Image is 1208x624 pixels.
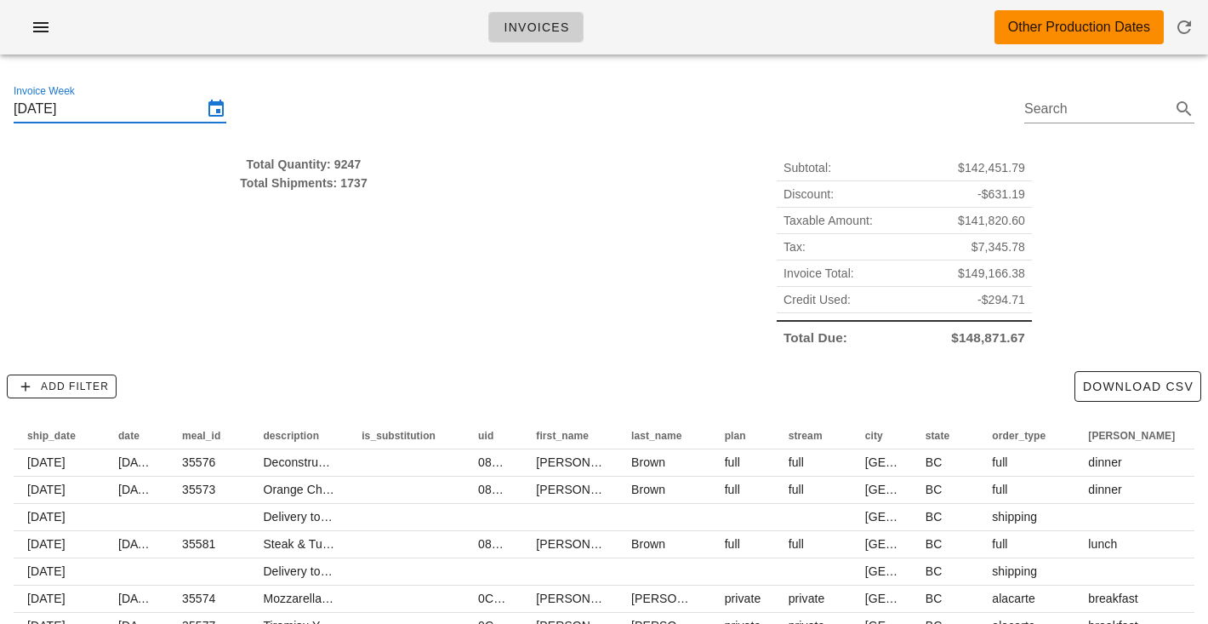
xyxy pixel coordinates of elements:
span: full [725,483,740,496]
span: city [865,430,883,442]
span: [DATE] [27,510,66,524]
span: [GEOGRAPHIC_DATA] [865,510,990,524]
span: [DATE] [27,483,66,496]
span: shipping [992,564,1037,578]
th: first_name: Not sorted. Activate to sort ascending. [522,422,618,449]
span: Brown [631,483,665,496]
span: [PERSON_NAME] [536,483,635,496]
span: uid [478,430,493,442]
span: [PERSON_NAME] [536,537,635,551]
span: 35573 [182,483,215,496]
span: [GEOGRAPHIC_DATA] [865,592,990,605]
span: shipping [992,510,1037,524]
span: full [992,483,1007,496]
span: $148,871.67 [951,329,1025,347]
span: Steak & Turmeric Potato Salad [263,537,428,551]
span: private [789,592,825,605]
span: BC [926,510,943,524]
span: Delivery to [GEOGRAPHIC_DATA] (V5N 1R4) [263,510,510,524]
span: state [926,430,950,442]
div: Other Production Dates [1008,17,1150,37]
span: Subtotal: [783,158,831,177]
span: BC [926,592,943,605]
span: [DATE] [27,564,66,578]
span: last_name [631,430,682,442]
span: plan [725,430,746,442]
span: Invoice Total: [783,264,854,283]
label: Invoice Week [14,85,75,98]
span: 35581 [182,537,215,551]
span: BC [926,564,943,578]
span: [PERSON_NAME] [536,455,635,469]
th: is_substitution: Not sorted. Activate to sort ascending. [348,422,464,449]
button: Add Filter [7,375,117,398]
span: Invoices [503,20,569,34]
span: [PERSON_NAME] [631,592,730,605]
div: Total Quantity: 9247 [14,155,594,174]
th: meal_id: Not sorted. Activate to sort ascending. [168,422,249,449]
span: private [725,592,761,605]
th: order_type: Not sorted. Activate to sort ascending. [978,422,1074,449]
th: tod: Not sorted. Activate to sort ascending. [1074,422,1204,449]
span: 0CPbjXnbm9gzHBT5WGOR4twSxIg1 [478,592,681,605]
span: -$631.19 [977,185,1025,203]
span: [DATE] [27,455,66,469]
span: alacarte [992,592,1035,605]
span: BC [926,455,943,469]
th: city: Not sorted. Activate to sort ascending. [852,422,912,449]
span: full [725,455,740,469]
span: Download CSV [1082,380,1194,393]
th: plan: Not sorted. Activate to sort ascending. [711,422,775,449]
th: description: Not sorted. Activate to sort ascending. [249,422,348,449]
span: $149,166.38 [958,264,1025,283]
span: [GEOGRAPHIC_DATA] [865,564,990,578]
span: full [789,537,804,551]
span: full [725,537,740,551]
span: meal_id [182,430,220,442]
span: lunch [1088,537,1117,551]
span: 35574 [182,592,215,605]
span: [PERSON_NAME] [1088,430,1175,442]
span: BC [926,483,943,496]
div: Total Shipments: 1737 [14,174,594,192]
span: stream [789,430,823,442]
span: [DATE] [118,537,157,551]
a: Invoices [488,12,584,43]
span: Deconstructed Sweet Potato Shepherds Pie [263,455,499,469]
span: dinner [1088,483,1122,496]
th: ship_date: Not sorted. Activate to sort ascending. [14,422,105,449]
span: is_substitution [362,430,436,442]
span: description [263,430,319,442]
span: Total Due: [783,329,847,347]
span: [DATE] [118,455,157,469]
span: Orange Chicken with Rice Pilaf [263,483,430,496]
span: $7,345.78 [972,238,1025,256]
span: BC [926,537,943,551]
span: Mozzarella & [PERSON_NAME] Frittata [263,592,476,605]
span: Delivery to [GEOGRAPHIC_DATA] (V5N 1R4) [263,564,510,578]
span: full [789,455,804,469]
span: full [992,537,1007,551]
span: 08HtNpkyZMdaNfog0j35Lis5a8L2 [478,455,659,469]
span: [DATE] [118,592,157,605]
span: [DATE] [118,483,157,496]
span: Brown [631,537,665,551]
span: Discount: [783,185,834,203]
span: Brown [631,455,665,469]
span: [GEOGRAPHIC_DATA] [865,483,990,496]
button: Download CSV [1074,371,1201,402]
span: 08HtNpkyZMdaNfog0j35Lis5a8L2 [478,537,659,551]
th: date: Not sorted. Activate to sort ascending. [105,422,168,449]
span: ship_date [27,430,76,442]
span: [PERSON_NAME] [536,592,635,605]
span: -$294.71 [977,290,1025,309]
span: Credit Used: [783,290,851,309]
span: $141,820.60 [958,211,1025,230]
span: 08HtNpkyZMdaNfog0j35Lis5a8L2 [478,483,659,496]
span: dinner [1088,455,1122,469]
th: last_name: Not sorted. Activate to sort ascending. [618,422,711,449]
span: date [118,430,140,442]
span: [GEOGRAPHIC_DATA] [865,537,990,551]
span: [DATE] [27,537,66,551]
th: stream: Not sorted. Activate to sort ascending. [775,422,852,449]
